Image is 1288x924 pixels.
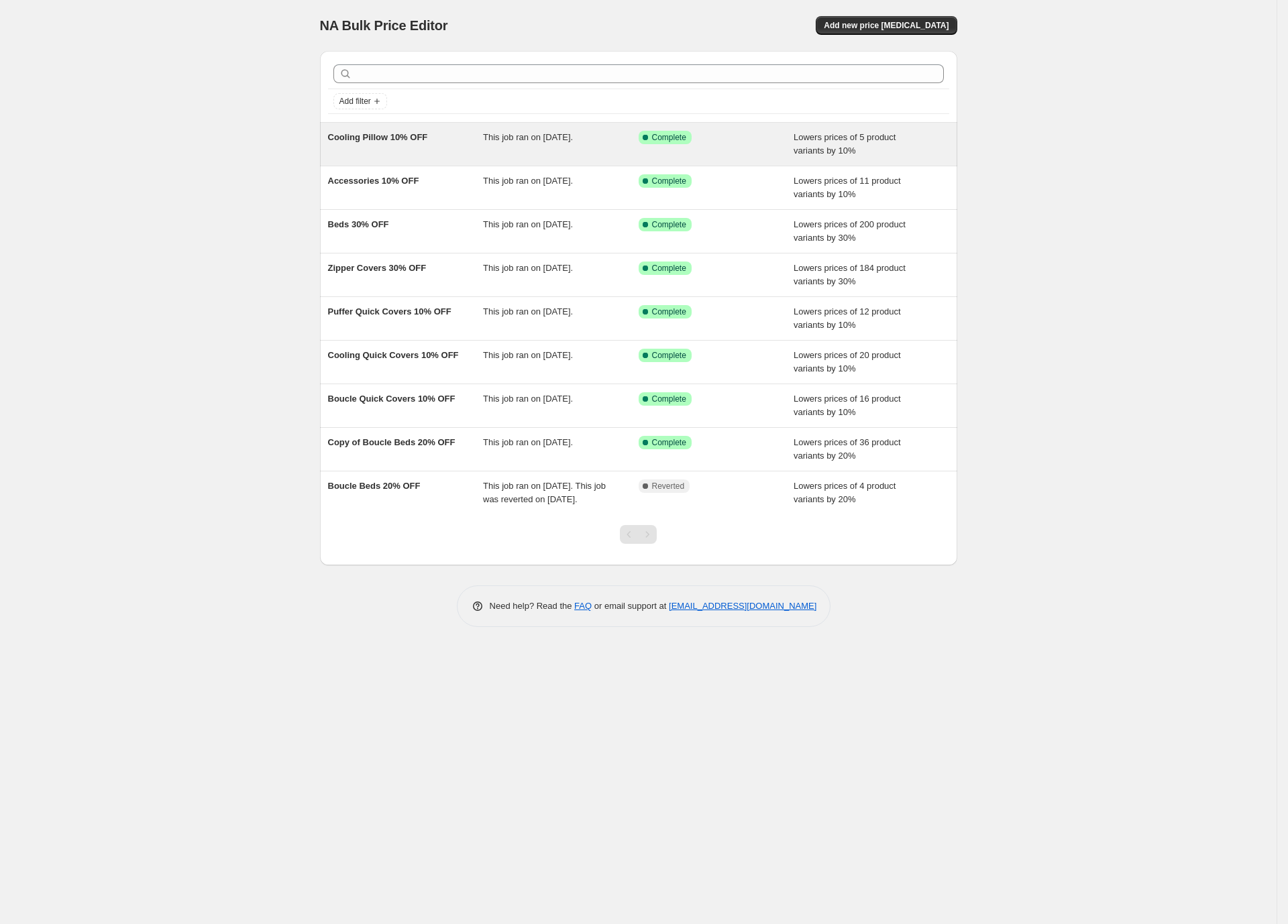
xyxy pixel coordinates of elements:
[620,525,657,544] nav: Pagination
[483,350,573,360] span: This job ran on [DATE].
[652,176,686,186] span: Complete
[816,16,957,35] button: Add new price [MEDICAL_DATA]
[328,481,421,491] span: Boucle Beds 20% OFF
[794,176,901,199] span: Lowers prices of 11 product variants by 10%
[333,93,387,109] button: Add filter
[483,437,573,447] span: This job ran on [DATE].
[794,350,901,373] span: Lowers prices of 20 product variants by 10%
[483,219,573,229] span: This job ran on [DATE].
[483,481,606,504] span: This job ran on [DATE]. This job was reverted on [DATE].
[794,437,901,461] span: Lowers prices of 36 product variants by 20%
[574,601,592,611] a: FAQ
[328,350,459,360] span: Cooling Quick Covers 10% OFF
[794,481,896,504] span: Lowers prices of 4 product variants by 20%
[490,601,575,611] span: Need help? Read the
[652,394,686,404] span: Complete
[652,350,686,361] span: Complete
[669,601,816,611] a: [EMAIL_ADDRESS][DOMAIN_NAME]
[483,132,573,142] span: This job ran on [DATE].
[794,132,896,156] span: Lowers prices of 5 product variants by 10%
[320,18,448,33] span: NA Bulk Price Editor
[794,263,906,286] span: Lowers prices of 184 product variants by 30%
[483,306,573,316] span: This job ran on [DATE].
[483,176,573,186] span: This job ran on [DATE].
[652,263,686,274] span: Complete
[824,20,949,31] span: Add new price [MEDICAL_DATA]
[328,263,427,273] span: Zipper Covers 30% OFF
[794,219,906,243] span: Lowers prices of 200 product variants by 30%
[328,306,451,316] span: Puffer Quick Covers 10% OFF
[483,263,573,273] span: This job ran on [DATE].
[339,96,371,107] span: Add filter
[794,394,901,417] span: Lowers prices of 16 product variants by 10%
[328,176,419,186] span: Accessories 10% OFF
[652,437,686,448] span: Complete
[592,601,669,611] span: or email support at
[652,481,685,492] span: Reverted
[652,306,686,317] span: Complete
[483,394,573,404] span: This job ran on [DATE].
[794,306,901,330] span: Lowers prices of 12 product variants by 10%
[328,132,428,142] span: Cooling Pillow 10% OFF
[652,219,686,230] span: Complete
[652,132,686,143] span: Complete
[328,219,389,229] span: Beds 30% OFF
[328,437,455,447] span: Copy of Boucle Beds 20% OFF
[328,394,455,404] span: Boucle Quick Covers 10% OFF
